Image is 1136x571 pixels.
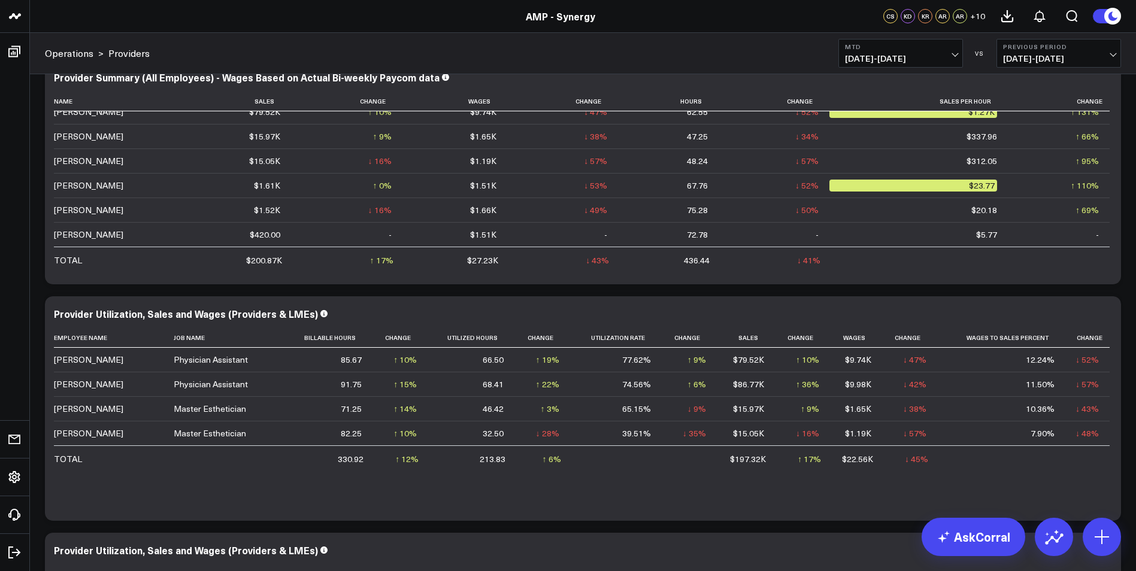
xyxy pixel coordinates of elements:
[249,106,280,118] div: $79.52K
[796,427,819,439] div: ↓ 16%
[54,543,318,557] div: Provider Utilization, Sales and Wages (Providers & LMEs)
[905,453,928,465] div: ↓ 45%
[54,378,123,390] div: [PERSON_NAME]
[845,378,871,390] div: $9.98K
[470,155,496,167] div: $1.19K
[1076,204,1099,216] div: ↑ 69%
[584,106,607,118] div: ↓ 47%
[622,403,651,415] div: 65.15%
[1003,54,1114,63] span: [DATE] - [DATE]
[795,130,819,142] div: ↓ 34%
[801,403,819,415] div: ↑ 9%
[903,354,926,366] div: ↓ 47%
[684,254,710,266] div: 436.44
[687,354,706,366] div: ↑ 9%
[536,427,559,439] div: ↓ 28%
[536,378,559,390] div: ↑ 22%
[795,180,819,192] div: ↓ 52%
[1003,43,1114,50] b: Previous Period
[967,130,997,142] div: $337.96
[816,229,819,241] div: -
[393,354,417,366] div: ↑ 10%
[796,378,819,390] div: ↑ 36%
[393,378,417,390] div: ↑ 15%
[937,328,1065,348] th: Wages To Sales Percent
[845,43,956,50] b: MTD
[1026,354,1055,366] div: 12.24%
[543,453,561,465] div: ↑ 6%
[467,254,498,266] div: $27.23K
[174,354,248,366] div: Physician Assistant
[470,106,496,118] div: $9.74K
[1065,328,1110,348] th: Change
[733,354,764,366] div: $79.52K
[797,254,820,266] div: ↓ 41%
[483,378,504,390] div: 68.41
[246,254,282,266] div: $200.87K
[470,229,496,241] div: $1.51K
[845,54,956,63] span: [DATE] - [DATE]
[719,92,830,111] th: Change
[373,130,392,142] div: ↑ 9%
[45,47,93,60] a: Operations
[971,204,997,216] div: $20.18
[393,403,417,415] div: ↑ 14%
[54,106,123,118] div: [PERSON_NAME]
[970,9,985,23] button: +10
[882,328,937,348] th: Change
[395,453,419,465] div: ↑ 12%
[54,453,82,465] div: TOTAL
[368,204,392,216] div: ↓ 16%
[795,106,819,118] div: ↓ 52%
[1076,378,1099,390] div: ↓ 57%
[1096,229,1099,241] div: -
[903,427,926,439] div: ↓ 57%
[901,9,915,23] div: KD
[584,204,607,216] div: ↓ 49%
[687,229,708,241] div: 72.78
[45,47,104,60] div: >
[536,354,559,366] div: ↑ 19%
[829,92,1008,111] th: Sales Per Hour
[842,453,873,465] div: $22.56K
[687,403,706,415] div: ↓ 9%
[687,378,706,390] div: ↑ 6%
[845,354,871,366] div: $9.74K
[372,328,428,348] th: Change
[254,180,280,192] div: $1.61K
[54,427,123,439] div: [PERSON_NAME]
[174,403,246,415] div: Master Esthetician
[618,92,718,111] th: Hours
[393,427,417,439] div: ↑ 10%
[284,328,372,348] th: Billable Hours
[845,403,871,415] div: $1.65K
[483,427,504,439] div: 32.50
[54,71,440,84] div: Provider Summary (All Employees) - Wages Based on Actual Bi-weekly Paycom data
[903,378,926,390] div: ↓ 42%
[402,92,507,111] th: Wages
[584,155,607,167] div: ↓ 57%
[586,254,609,266] div: ↓ 43%
[717,328,775,348] th: Sales
[918,9,932,23] div: KR
[1071,106,1099,118] div: ↑ 131%
[514,328,569,348] th: Change
[54,403,123,415] div: [PERSON_NAME]
[480,453,505,465] div: 213.83
[1008,92,1110,111] th: Change
[829,180,997,192] div: $23.77
[622,378,651,390] div: 74.56%
[1076,427,1099,439] div: ↓ 48%
[1071,180,1099,192] div: ↑ 110%
[838,39,963,68] button: MTD[DATE]-[DATE]
[798,453,821,465] div: ↑ 17%
[108,47,150,60] a: Providers
[541,403,559,415] div: ↑ 3%
[254,204,280,216] div: $1.52K
[829,106,997,118] div: $1.27K
[1076,155,1099,167] div: ↑ 95%
[174,328,284,348] th: Job Name
[54,307,318,320] div: Provider Utilization, Sales and Wages (Providers & LMEs)
[976,229,997,241] div: $5.77
[845,427,871,439] div: $1.19K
